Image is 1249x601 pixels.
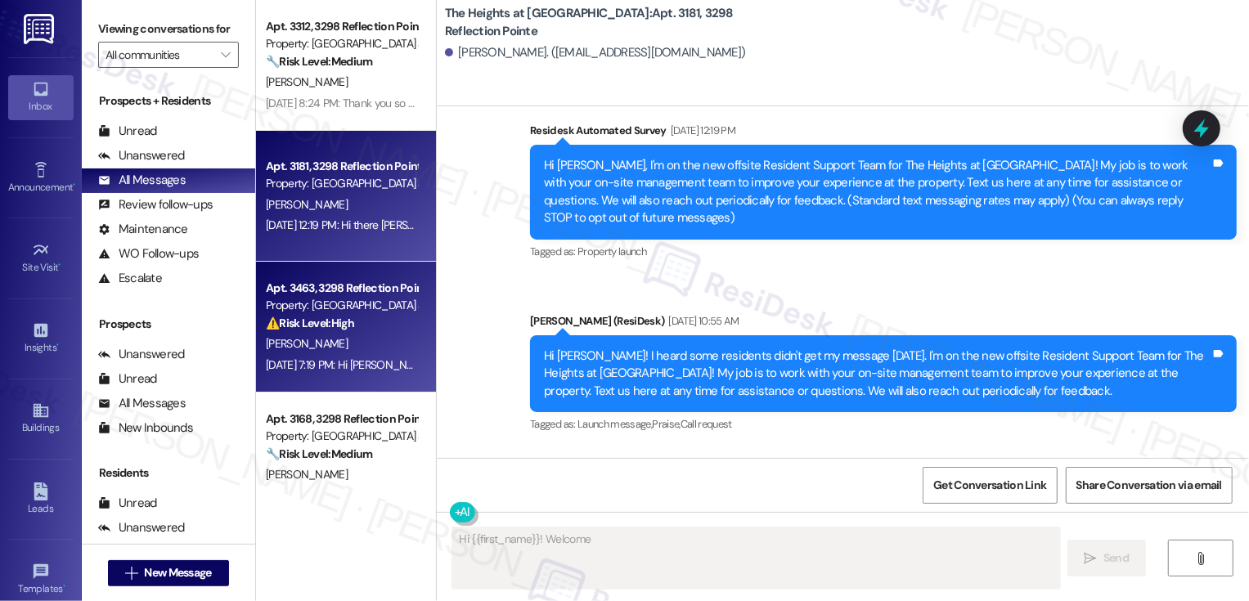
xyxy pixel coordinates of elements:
img: ResiDesk Logo [24,14,57,44]
div: Prospects + Residents [82,92,255,110]
span: Property launch [577,244,646,258]
a: Insights • [8,316,74,361]
span: [PERSON_NAME] [266,197,348,212]
strong: 🔧 Risk Level: Medium [266,446,372,461]
i:  [1085,552,1097,565]
span: [PERSON_NAME] [266,336,348,351]
div: Unread [98,123,157,140]
a: Inbox [8,75,74,119]
div: [PERSON_NAME] (ResiDesk) [530,312,1237,335]
a: Site Visit • [8,236,74,280]
div: Review follow-ups [98,196,213,213]
div: Property: [GEOGRAPHIC_DATA] at [GEOGRAPHIC_DATA] [266,175,417,192]
div: [DATE] 10:55 AM [665,312,739,330]
div: Property: [GEOGRAPHIC_DATA] at [GEOGRAPHIC_DATA] [266,428,417,445]
span: • [59,259,61,271]
div: Property: [GEOGRAPHIC_DATA] at [GEOGRAPHIC_DATA] [266,35,417,52]
label: Viewing conversations for [98,16,239,42]
span: New Message [144,564,211,581]
div: Tagged as: [530,240,1237,263]
div: [PERSON_NAME]. ([EMAIL_ADDRESS][DOMAIN_NAME]) [445,44,746,61]
input: All communities [106,42,213,68]
div: Apt. 3168, 3298 Reflection Pointe [266,410,417,428]
span: Send [1103,549,1129,567]
div: New Inbounds [98,419,193,437]
span: • [63,581,65,592]
div: Residesk Automated Survey [530,122,1237,145]
div: Apt. 3463, 3298 Reflection Pointe [266,280,417,297]
div: Unread [98,370,157,388]
div: Unanswered [98,346,185,363]
i:  [125,567,137,580]
strong: ⚠️ Risk Level: High [266,316,354,330]
span: Call request [681,417,732,431]
div: Hi [PERSON_NAME], I'm on the new offsite Resident Support Team for The Heights at [GEOGRAPHIC_DAT... [544,157,1211,227]
span: [PERSON_NAME] [266,74,348,89]
button: Send [1067,540,1147,576]
span: Get Conversation Link [933,477,1046,494]
div: All Messages [98,172,186,189]
div: Property: [GEOGRAPHIC_DATA] at [GEOGRAPHIC_DATA] [266,297,417,314]
div: [DATE] 8:24 PM: Thank you so much for resending the photos! I’ve added them to the work order. Le... [266,96,1069,110]
span: Share Conversation via email [1076,477,1222,494]
textarea: Fetching suggested responses. Please feel free to read through the conversation in the meantime. [452,527,1060,589]
b: The Heights at [GEOGRAPHIC_DATA]: Apt. 3181, 3298 Reflection Pointe [445,5,772,40]
div: Hi [PERSON_NAME]! I heard some residents didn't get my message [DATE]. I'm on the new offsite Res... [544,348,1211,400]
div: Residents [82,464,255,482]
div: Tagged as: [530,412,1237,436]
span: • [56,339,59,351]
div: Unanswered [98,147,185,164]
div: Apt. 3181, 3298 Reflection Pointe [266,158,417,175]
span: • [73,179,75,191]
a: Buildings [8,397,74,441]
div: [DATE] 12:19 PM: Hi there [PERSON_NAME]! I just wanted to check in and ask if you are happy with ... [266,218,958,232]
i:  [1195,552,1207,565]
button: Share Conversation via email [1066,467,1233,504]
div: [DATE] 12:19 PM [667,122,735,139]
div: All Messages [98,395,186,412]
div: Apt. 3312, 3298 Reflection Pointe [266,18,417,35]
span: Praise , [652,417,680,431]
span: Launch message , [577,417,652,431]
div: Unanswered [98,519,185,536]
div: Escalate [98,270,162,287]
button: New Message [108,560,229,586]
a: Leads [8,478,74,522]
div: Maintenance [98,221,188,238]
div: Prospects [82,316,255,333]
strong: 🔧 Risk Level: Medium [266,54,372,69]
button: Get Conversation Link [923,467,1057,504]
div: Unread [98,495,157,512]
i:  [221,48,230,61]
span: [PERSON_NAME] [266,467,348,482]
div: WO Follow-ups [98,245,199,262]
